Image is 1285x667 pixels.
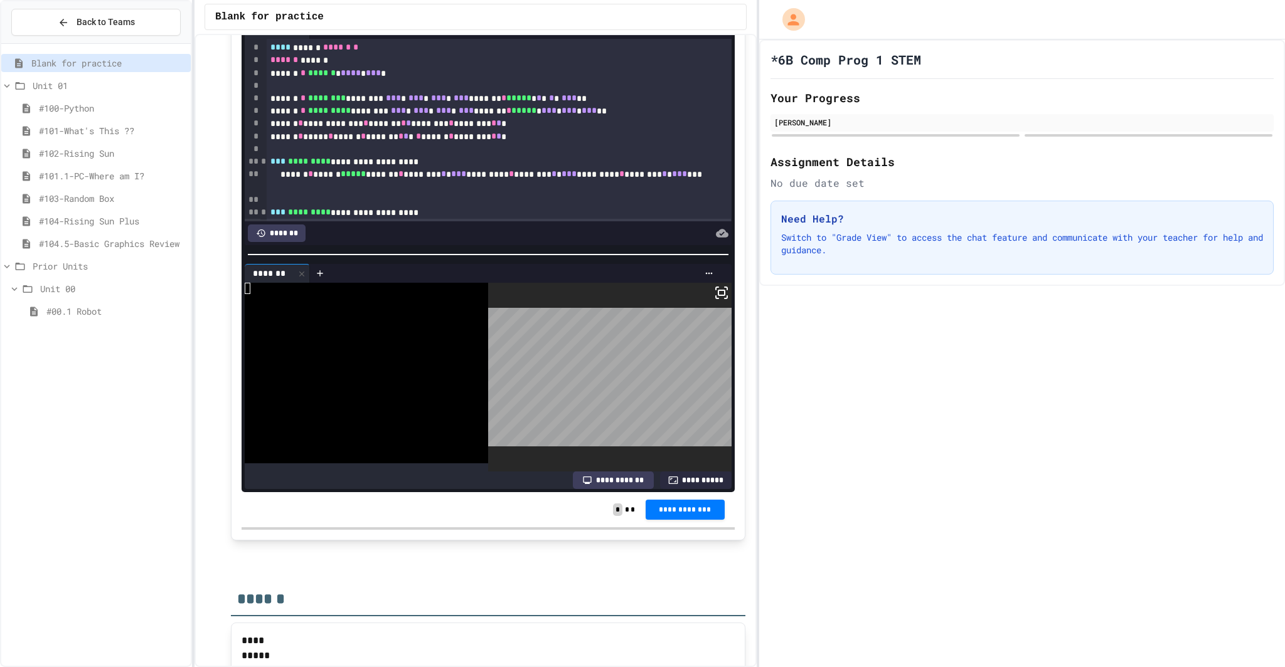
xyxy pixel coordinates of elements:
span: #00.1 Robot [46,305,186,318]
p: Switch to "Grade View" to access the chat feature and communicate with your teacher for help and ... [781,231,1263,256]
span: #104-Rising Sun Plus [39,214,186,228]
div: [PERSON_NAME] [774,117,1270,128]
span: #100-Python [39,102,186,115]
span: #101-What's This ?? [39,124,186,137]
span: Blank for practice [215,9,324,24]
span: Back to Teams [77,16,135,29]
div: To enrich screen reader interactions, please activate Accessibility in Grammarly extension settings [267,39,732,297]
h1: *6B Comp Prog 1 STEM [770,51,921,68]
span: #104.5-Basic Graphics Review [39,237,186,250]
h2: Assignment Details [770,153,1274,171]
span: Unit 01 [33,79,186,92]
span: Prior Units [33,260,186,273]
span: #101.1-PC-Where am I? [39,169,186,182]
span: #102-Rising Sun [39,147,186,160]
div: My Account [769,5,808,34]
h3: Need Help? [781,211,1263,226]
div: No due date set [770,176,1274,191]
button: Back to Teams [11,9,181,36]
h2: Your Progress [770,89,1274,107]
span: Unit 00 [40,282,186,295]
span: Blank for practice [31,56,186,70]
span: #103-Random Box [39,192,186,205]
